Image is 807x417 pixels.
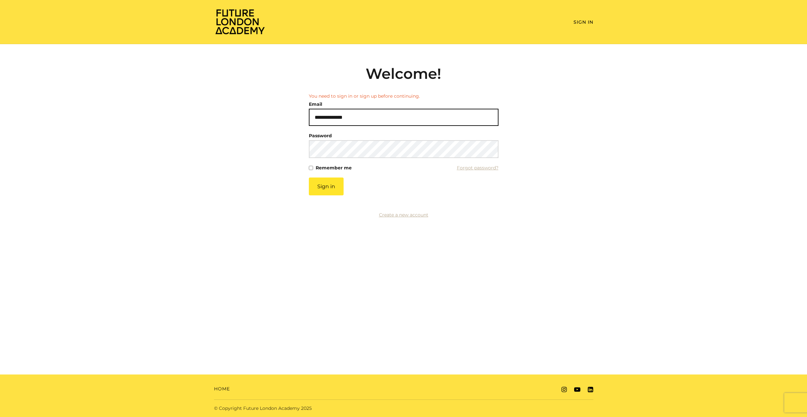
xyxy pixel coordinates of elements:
a: Home [214,386,230,392]
a: Create a new account [379,212,428,218]
li: You need to sign in or sign up before continuing. [309,93,498,100]
h2: Welcome! [309,65,498,82]
a: Forgot password? [457,163,498,172]
img: Home Page [214,8,266,35]
label: Password [309,131,332,140]
button: Sign in [309,178,344,195]
label: Remember me [316,163,352,172]
label: Email [309,100,322,109]
label: If you are a human, ignore this field [309,178,314,349]
a: Sign In [574,19,593,25]
div: © Copyright Future London Academy 2025 [209,405,404,412]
